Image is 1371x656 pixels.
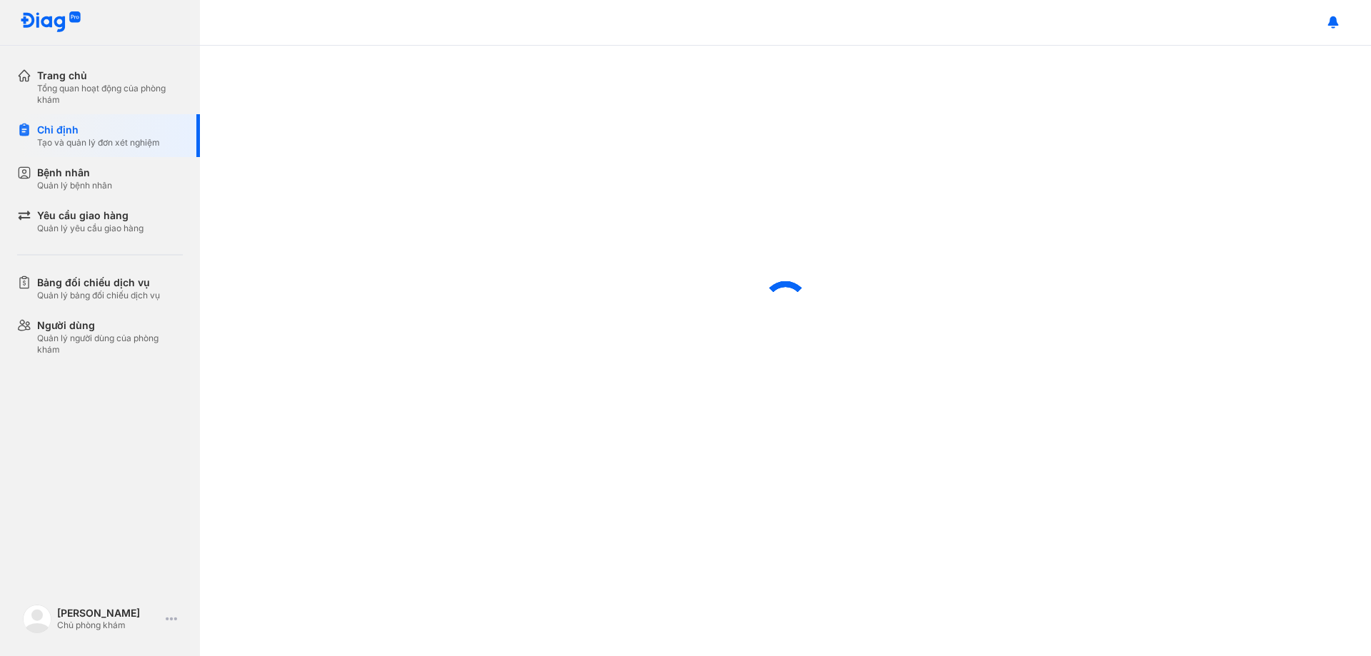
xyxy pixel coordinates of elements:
[37,123,160,137] div: Chỉ định
[23,605,51,633] img: logo
[37,83,183,106] div: Tổng quan hoạt động của phòng khám
[37,333,183,355] div: Quản lý người dùng của phòng khám
[37,69,183,83] div: Trang chủ
[57,620,160,631] div: Chủ phòng khám
[37,166,112,180] div: Bệnh nhân
[20,11,81,34] img: logo
[37,276,160,290] div: Bảng đối chiếu dịch vụ
[37,223,144,234] div: Quản lý yêu cầu giao hàng
[37,180,112,191] div: Quản lý bệnh nhân
[37,318,183,333] div: Người dùng
[37,290,160,301] div: Quản lý bảng đối chiếu dịch vụ
[37,208,144,223] div: Yêu cầu giao hàng
[37,137,160,148] div: Tạo và quản lý đơn xét nghiệm
[57,607,160,620] div: [PERSON_NAME]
